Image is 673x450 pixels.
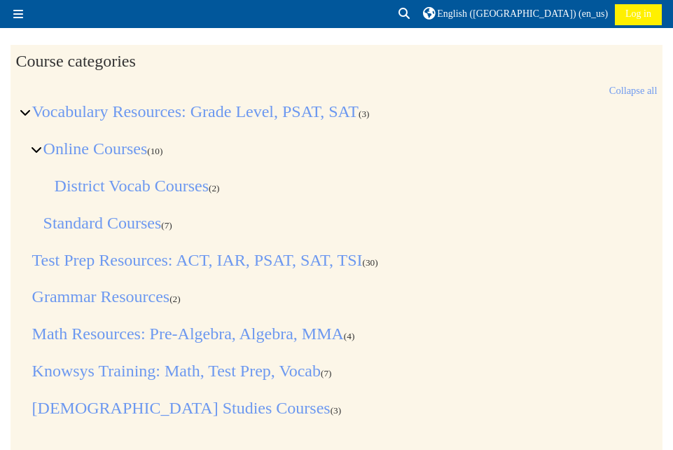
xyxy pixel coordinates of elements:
[43,214,162,232] a: Standard Courses
[344,331,355,341] span: Number of courses
[147,146,162,156] span: Number of courses
[169,294,181,304] span: Number of courses
[423,4,608,24] a: English ([GEOGRAPHIC_DATA]) ‎(en_us)‎
[32,287,170,306] a: Grammar Resources
[359,109,370,119] span: Number of courses
[32,102,359,121] a: Vocabulary Resources: Grade Level, PSAT, SAT
[331,405,342,416] span: Number of courses
[362,257,377,268] span: Number of courses
[43,139,148,158] a: Online Courses
[32,362,321,380] a: Knowsys Training: Math, Test Prep, Vocab
[32,251,363,269] a: Test Prep Resources: ACT, IAR, PSAT, SAT, TSI
[321,368,332,379] span: Number of courses
[615,4,662,25] a: Log in
[437,8,608,19] span: English ([GEOGRAPHIC_DATA]) ‎(en_us)‎
[609,85,658,96] a: Collapse all
[55,177,209,195] a: District Vocab Courses
[32,325,344,343] a: Math Resources: Pre-Algebra, Algebra, MMA
[161,220,172,231] span: Number of courses
[16,51,658,71] h2: Course categories
[32,399,331,417] a: [DEMOGRAPHIC_DATA] Studies Courses
[209,183,220,193] span: Number of courses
